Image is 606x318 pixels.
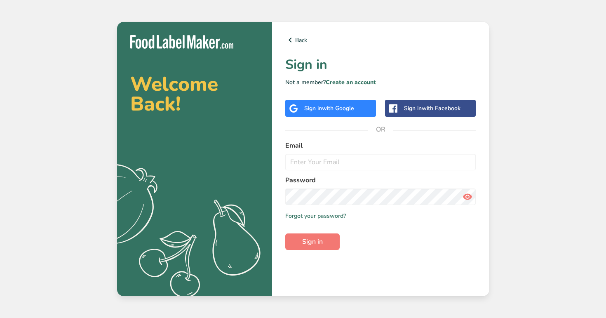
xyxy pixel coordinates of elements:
[304,104,354,113] div: Sign in
[322,104,354,112] span: with Google
[130,35,233,49] img: Food Label Maker
[302,237,323,247] span: Sign in
[285,212,346,220] a: Forgot your password?
[404,104,460,113] div: Sign in
[285,233,340,250] button: Sign in
[326,78,376,86] a: Create an account
[130,74,259,114] h2: Welcome Back!
[285,154,476,170] input: Enter Your Email
[285,55,476,75] h1: Sign in
[285,78,476,87] p: Not a member?
[422,104,460,112] span: with Facebook
[285,175,476,185] label: Password
[285,35,476,45] a: Back
[368,117,393,142] span: OR
[285,141,476,151] label: Email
